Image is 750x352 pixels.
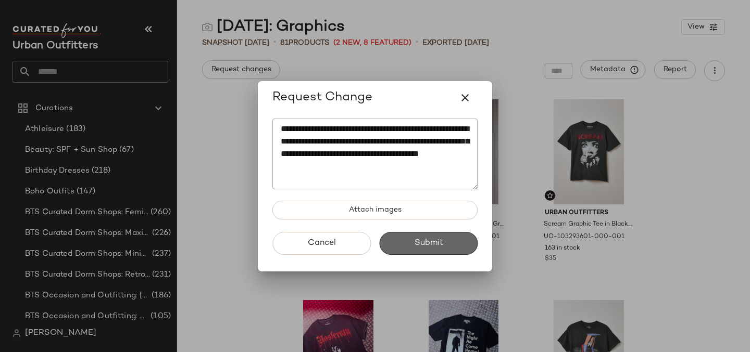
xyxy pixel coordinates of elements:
span: Attach images [348,206,402,214]
span: Cancel [307,238,336,248]
button: Attach images [272,201,478,219]
button: Cancel [272,232,371,255]
button: Submit [379,232,478,255]
span: Submit [414,238,443,248]
span: Request Change [272,89,372,106]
